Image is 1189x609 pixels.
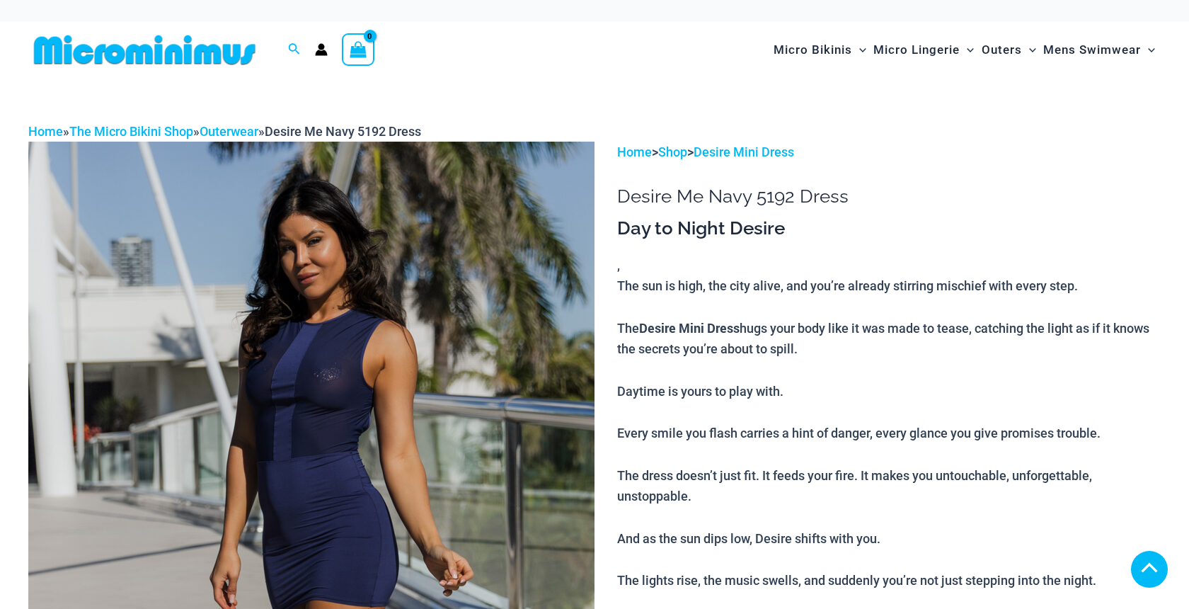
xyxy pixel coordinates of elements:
span: Menu Toggle [960,32,974,68]
span: Menu Toggle [1141,32,1155,68]
a: Outerwear [200,124,258,139]
span: » » » [28,124,421,139]
a: Micro BikinisMenu ToggleMenu Toggle [770,28,870,72]
nav: Site Navigation [768,26,1161,74]
h3: Day to Night Desire [617,217,1161,241]
span: Mens Swimwear [1043,32,1141,68]
a: View Shopping Cart, empty [342,33,374,66]
span: Micro Lingerie [873,32,960,68]
a: Shop [658,144,687,159]
a: Mens SwimwearMenu ToggleMenu Toggle [1040,28,1159,72]
img: MM SHOP LOGO FLAT [28,34,261,66]
p: > > [617,142,1161,163]
b: Desire Mini Dress [639,319,740,336]
span: Desire Me Navy 5192 Dress [265,124,421,139]
span: Outers [982,32,1022,68]
a: Account icon link [315,43,328,56]
span: Menu Toggle [852,32,866,68]
a: Search icon link [288,41,301,59]
a: Desire Mini Dress [694,144,794,159]
a: Micro LingerieMenu ToggleMenu Toggle [870,28,977,72]
a: Home [28,124,63,139]
a: The Micro Bikini Shop [69,124,193,139]
a: Home [617,144,652,159]
a: OutersMenu ToggleMenu Toggle [978,28,1040,72]
span: Micro Bikinis [774,32,852,68]
span: Menu Toggle [1022,32,1036,68]
h1: Desire Me Navy 5192 Dress [617,186,1161,207]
